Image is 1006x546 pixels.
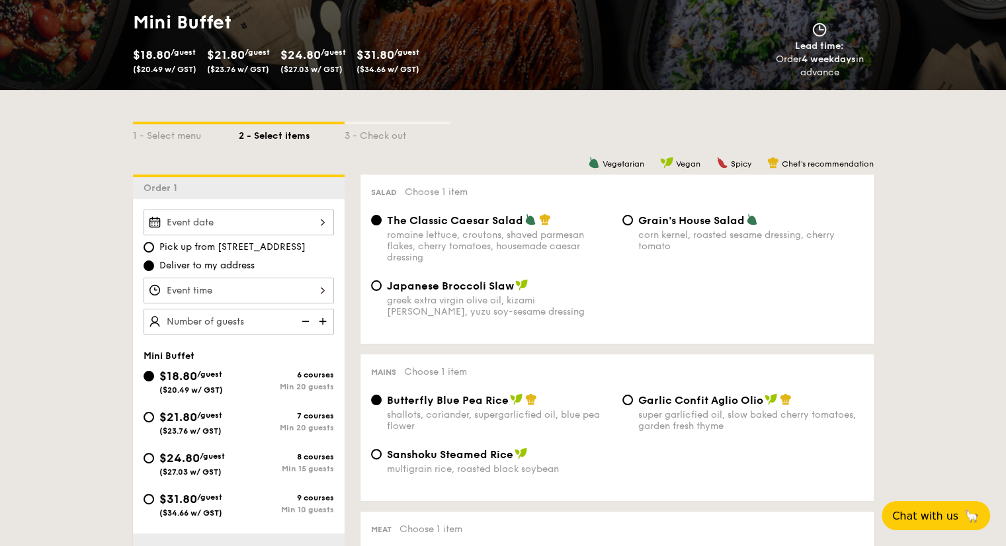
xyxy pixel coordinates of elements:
[371,395,382,405] input: Butterfly Blue Pea Riceshallots, coriander, supergarlicfied oil, blue pea flower
[387,448,513,461] span: Sanshoku Steamed Rice
[159,492,197,506] span: $31.80
[371,215,382,225] input: The Classic Caesar Saladromaine lettuce, croutons, shaved parmesan flakes, cherry tomatoes, house...
[588,157,600,169] img: icon-vegetarian.fe4039eb.svg
[159,467,222,477] span: ($27.03 w/ GST)
[782,159,874,169] span: Chef's recommendation
[660,157,673,169] img: icon-vegan.f8ff3823.svg
[387,394,509,407] span: Butterfly Blue Pea Rice
[802,54,856,65] strong: 4 weekdays
[159,369,197,383] span: $18.80
[638,409,863,432] div: super garlicfied oil, slow baked cherry tomatoes, garden fresh thyme
[964,508,980,524] span: 🦙
[387,214,523,227] span: The Classic Caesar Salad
[746,214,758,225] img: icon-vegetarian.fe4039eb.svg
[133,124,239,143] div: 1 - Select menu
[159,410,197,424] span: $21.80
[638,229,863,252] div: corn kernel, roasted sesame dressing, cherry tomato
[159,259,255,272] span: Deliver to my address
[245,48,270,57] span: /guest
[638,214,745,227] span: Grain's House Salad
[892,510,958,522] span: Chat with us
[144,412,154,422] input: $21.80/guest($23.76 w/ GST)7 coursesMin 20 guests
[280,65,343,74] span: ($27.03 w/ GST)
[159,451,200,465] span: $24.80
[239,464,334,473] div: Min 15 guests
[371,368,396,377] span: Mains
[405,186,468,198] span: Choose 1 item
[144,182,183,194] span: Order 1
[144,453,154,463] input: $24.80/guest($27.03 w/ GST)8 coursesMin 15 guests
[795,40,844,52] span: Lead time:
[394,48,419,57] span: /guest
[144,350,194,362] span: Mini Buffet
[280,48,321,62] span: $24.80
[159,385,223,395] span: ($20.49 w/ GST)
[239,370,334,379] div: 6 courses
[716,157,728,169] img: icon-spicy.37a8142b.svg
[387,463,612,475] div: multigrain rice, roasted black soybean
[197,410,222,420] span: /guest
[404,366,467,377] span: Choose 1 item
[371,449,382,459] input: Sanshoku Steamed Ricemultigrain rice, roasted black soybean
[171,48,196,57] span: /guest
[239,124,345,143] div: 2 - Select items
[159,508,222,518] span: ($34.66 w/ GST)
[200,451,225,461] span: /guest
[525,393,537,405] img: icon-chef-hat.a58ddaea.svg
[239,411,334,420] div: 7 courses
[399,524,462,535] span: Choose 1 item
[387,280,514,292] span: Japanese Broccoli Slaw
[133,11,498,34] h1: Mini Buffet
[197,492,222,502] span: /guest
[882,501,990,530] button: Chat with us🦙
[515,279,528,291] img: icon-vegan.f8ff3823.svg
[239,452,334,461] div: 8 courses
[524,214,536,225] img: icon-vegetarian.fe4039eb.svg
[144,494,154,504] input: $31.80/guest($34.66 w/ GST)9 coursesMin 10 guests
[197,370,222,379] span: /guest
[144,309,334,334] input: Number of guests
[239,382,334,391] div: Min 20 guests
[765,393,778,405] img: icon-vegan.f8ff3823.svg
[603,159,644,169] span: Vegetarian
[371,280,382,291] input: Japanese Broccoli Slawgreek extra virgin olive oil, kizami [PERSON_NAME], yuzu soy-sesame dressing
[387,229,612,263] div: romaine lettuce, croutons, shaved parmesan flakes, cherry tomatoes, housemade caesar dressing
[622,215,633,225] input: Grain's House Saladcorn kernel, roasted sesame dressing, cherry tomato
[207,48,245,62] span: $21.80
[239,505,334,514] div: Min 10 guests
[144,260,154,271] input: Deliver to my address
[239,423,334,432] div: Min 20 guests
[239,493,334,502] div: 9 courses
[314,309,334,334] img: icon-add.58712e84.svg
[159,241,306,254] span: Pick up from [STREET_ADDRESS]
[345,124,450,143] div: 3 - Check out
[144,371,154,381] input: $18.80/guest($20.49 w/ GST)6 coursesMin 20 guests
[371,188,397,197] span: Salad
[144,242,154,253] input: Pick up from [STREET_ADDRESS]
[356,65,419,74] span: ($34.66 w/ GST)
[780,393,792,405] img: icon-chef-hat.a58ddaea.svg
[294,309,314,334] img: icon-reduce.1d2dbef1.svg
[622,395,633,405] input: Garlic Confit Aglio Oliosuper garlicfied oil, slow baked cherry tomatoes, garden fresh thyme
[144,278,334,303] input: Event time
[387,409,612,432] div: shallots, coriander, supergarlicfied oil, blue pea flower
[207,65,269,74] span: ($23.76 w/ GST)
[761,53,879,79] div: Order in advance
[133,65,196,74] span: ($20.49 w/ GST)
[371,525,392,534] span: Meat
[387,295,612,317] div: greek extra virgin olive oil, kizami [PERSON_NAME], yuzu soy-sesame dressing
[810,22,829,37] img: icon-clock.2db775ea.svg
[515,448,528,459] img: icon-vegan.f8ff3823.svg
[676,159,700,169] span: Vegan
[321,48,346,57] span: /guest
[159,426,222,436] span: ($23.76 w/ GST)
[767,157,779,169] img: icon-chef-hat.a58ddaea.svg
[539,214,551,225] img: icon-chef-hat.a58ddaea.svg
[356,48,394,62] span: $31.80
[510,393,523,405] img: icon-vegan.f8ff3823.svg
[144,210,334,235] input: Event date
[133,48,171,62] span: $18.80
[638,394,763,407] span: Garlic Confit Aglio Olio
[731,159,751,169] span: Spicy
